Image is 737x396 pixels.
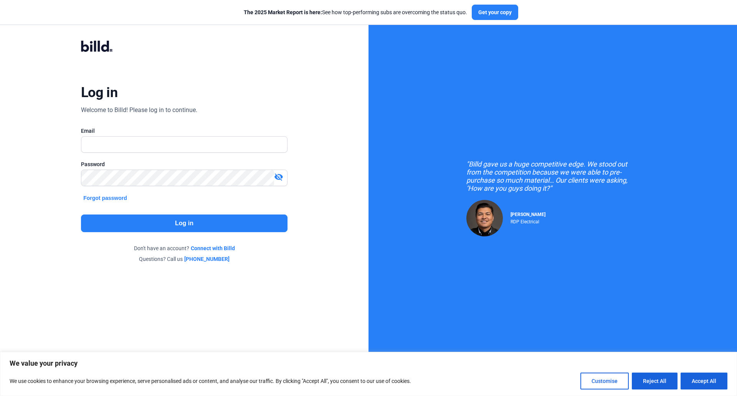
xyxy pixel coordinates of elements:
[10,359,727,368] p: We value your privacy
[81,160,288,168] div: Password
[81,194,129,202] button: Forgot password
[274,172,283,181] mat-icon: visibility_off
[244,8,467,16] div: See how top-performing subs are overcoming the status quo.
[632,373,678,389] button: Reject All
[511,212,545,217] span: [PERSON_NAME]
[244,9,322,15] span: The 2025 Market Report is here:
[184,255,230,263] a: [PHONE_NUMBER]
[472,5,518,20] button: Get your copy
[81,84,117,101] div: Log in
[81,106,197,115] div: Welcome to Billd! Please log in to continue.
[191,244,235,252] a: Connect with Billd
[10,376,411,386] p: We use cookies to enhance your browsing experience, serve personalised ads or content, and analys...
[511,217,545,224] div: RDP Electrical
[466,160,639,192] div: "Billd gave us a huge competitive edge. We stood out from the competition because we were able to...
[580,373,629,389] button: Customise
[466,200,503,236] img: Raul Pacheco
[81,214,288,232] button: Log in
[81,255,288,263] div: Questions? Call us
[81,127,288,135] div: Email
[681,373,727,389] button: Accept All
[81,244,288,252] div: Don't have an account?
